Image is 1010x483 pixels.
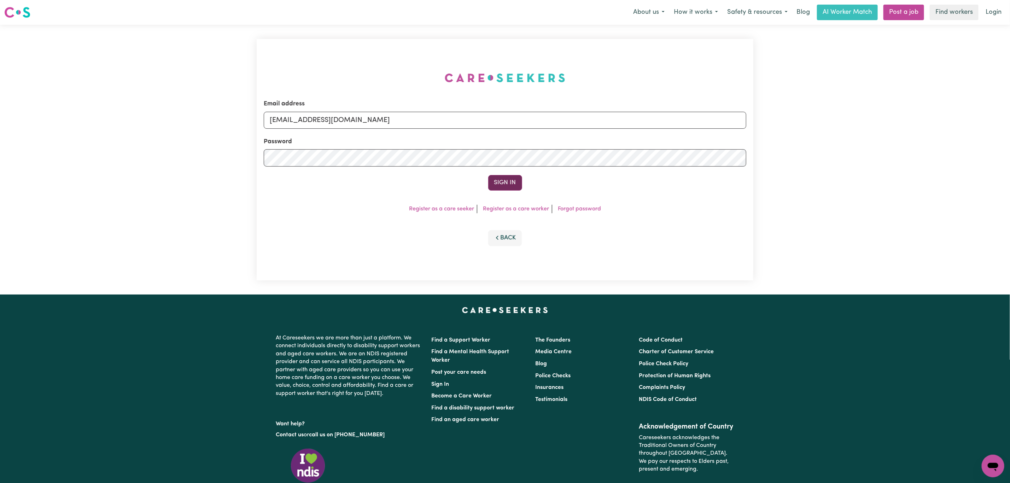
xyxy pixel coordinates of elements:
a: Find workers [930,5,979,20]
a: Register as a care seeker [409,206,474,212]
button: About us [629,5,669,20]
a: Charter of Customer Service [639,349,714,355]
a: Insurances [535,385,564,390]
a: Register as a care worker [483,206,549,212]
a: Login [981,5,1006,20]
a: Find a Mental Health Support Worker [432,349,509,363]
h2: Acknowledgement of Country [639,423,734,431]
button: Back [488,230,522,246]
a: Forgot password [558,206,601,212]
p: Careseekers acknowledges the Traditional Owners of Country throughout [GEOGRAPHIC_DATA]. We pay o... [639,431,734,476]
a: Find a Support Worker [432,337,491,343]
a: Code of Conduct [639,337,683,343]
a: Sign In [432,382,449,387]
a: call us on [PHONE_NUMBER] [309,432,385,438]
a: Blog [792,5,814,20]
img: Careseekers logo [4,6,30,19]
a: Careseekers logo [4,4,30,21]
label: Password [264,137,292,146]
label: Email address [264,99,305,109]
a: Police Checks [535,373,571,379]
button: Safety & resources [723,5,792,20]
a: AI Worker Match [817,5,878,20]
a: NDIS Code of Conduct [639,397,697,402]
iframe: Button to launch messaging window, conversation in progress [982,455,1004,477]
a: Find a disability support worker [432,405,515,411]
p: Want help? [276,417,423,428]
a: Post a job [883,5,924,20]
a: Protection of Human Rights [639,373,711,379]
a: Blog [535,361,547,367]
p: At Careseekers we are more than just a platform. We connect individuals directly to disability su... [276,331,423,400]
a: Become a Care Worker [432,393,492,399]
a: Post your care needs [432,369,486,375]
a: Police Check Policy [639,361,688,367]
input: Email address [264,112,746,129]
a: Media Centre [535,349,572,355]
a: Careseekers home page [462,307,548,313]
a: Find an aged care worker [432,417,500,423]
a: The Founders [535,337,570,343]
a: Contact us [276,432,304,438]
button: Sign In [488,175,522,191]
button: How it works [669,5,723,20]
a: Complaints Policy [639,385,685,390]
a: Testimonials [535,397,567,402]
p: or [276,428,423,442]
